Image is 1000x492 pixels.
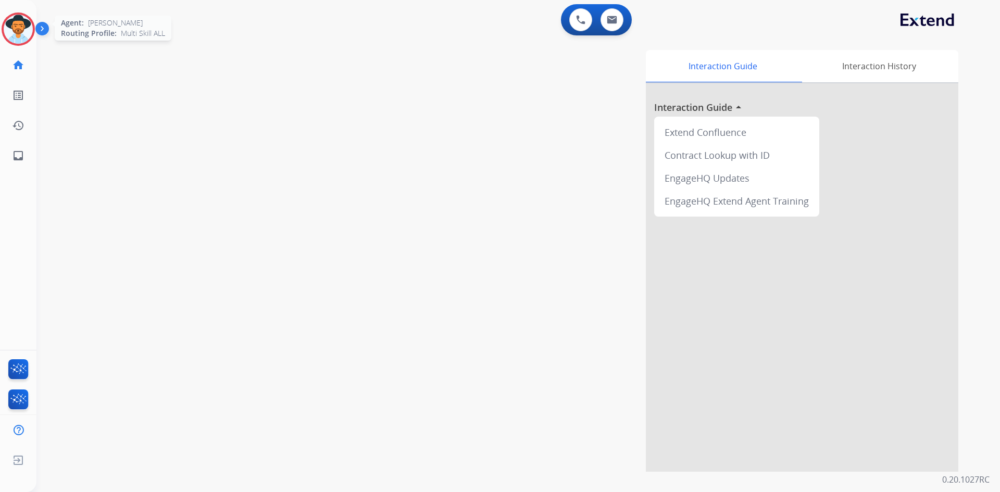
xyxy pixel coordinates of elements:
[12,119,24,132] mat-icon: history
[658,190,815,212] div: EngageHQ Extend Agent Training
[12,89,24,102] mat-icon: list_alt
[942,473,990,486] p: 0.20.1027RC
[61,18,84,28] span: Agent:
[88,18,143,28] span: [PERSON_NAME]
[121,28,165,39] span: Multi Skill ALL
[61,28,117,39] span: Routing Profile:
[658,144,815,167] div: Contract Lookup with ID
[658,167,815,190] div: EngageHQ Updates
[658,121,815,144] div: Extend Confluence
[12,149,24,162] mat-icon: inbox
[12,59,24,71] mat-icon: home
[646,50,799,82] div: Interaction Guide
[4,15,33,44] img: avatar
[799,50,958,82] div: Interaction History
